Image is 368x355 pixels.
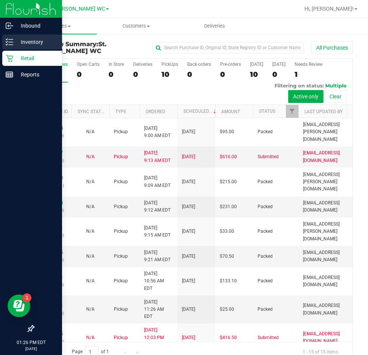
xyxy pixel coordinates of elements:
[13,21,59,30] p: Inbound
[161,62,178,67] div: PickUps
[22,293,31,302] iframe: Resource center unread badge
[144,327,173,349] span: [DATE] 12:03 PM EDT
[86,229,95,234] span: Not Applicable
[183,109,218,114] a: Scheduled
[220,70,241,79] div: 0
[86,228,95,235] button: N/A
[77,70,99,79] div: 0
[144,174,171,189] span: [DATE] 9:09 AM EDT
[152,42,304,53] input: Search Purchase ID, Original ID, State Registry ID or Customer Name...
[175,18,254,34] a: Deliveries
[86,203,95,210] button: N/A
[272,70,286,79] div: 0
[97,18,175,34] a: Customers
[86,204,95,209] span: Not Applicable
[258,253,273,260] span: Packed
[144,224,171,239] span: [DATE] 9:15 AM EDT
[6,22,13,30] inline-svg: Inbound
[325,90,346,103] button: Clear
[86,306,95,313] button: N/A
[258,334,279,341] span: Submitted
[286,105,298,118] a: Filter
[144,149,171,164] span: [DATE] 9:13 AM EDT
[220,334,237,341] span: $416.50
[86,254,95,259] span: Not Applicable
[133,70,152,79] div: 0
[295,70,323,79] div: 1
[220,277,237,285] span: $133.10
[133,62,152,67] div: Deliveries
[86,335,95,340] span: Not Applicable
[194,23,235,30] span: Deliveries
[86,153,95,160] button: N/A
[144,199,171,214] span: [DATE] 9:12 AM EDT
[86,179,95,184] span: Not Applicable
[13,37,59,47] p: Inventory
[114,153,128,160] span: Pickup
[258,306,273,313] span: Packed
[275,83,324,89] span: Filtering on status:
[304,109,343,114] a: Last Updated By
[258,128,273,135] span: Packed
[182,178,195,185] span: [DATE]
[220,153,237,160] span: $616.00
[33,41,140,54] h3: Purchase Summary:
[258,153,279,160] span: Submitted
[114,228,128,235] span: Pickup
[86,129,95,134] span: Not Applicable
[304,6,354,12] span: Hi, [PERSON_NAME]!
[114,128,128,135] span: Pickup
[182,334,195,341] span: [DATE]
[311,41,353,54] button: All Purchases
[182,253,195,260] span: [DATE]
[187,70,211,79] div: 0
[220,178,237,185] span: $215.00
[86,178,95,185] button: N/A
[114,203,128,210] span: Pickup
[146,109,165,114] a: Ordered
[13,70,59,79] p: Reports
[258,178,273,185] span: Packed
[221,109,240,114] a: Amount
[325,83,346,89] span: Multiple
[115,109,126,114] a: Type
[86,334,95,341] button: N/A
[78,109,107,114] a: Sync Status
[114,178,128,185] span: Pickup
[144,125,171,139] span: [DATE] 9:00 AM EDT
[6,54,13,62] inline-svg: Retail
[13,54,59,63] p: Retail
[250,70,263,79] div: 10
[182,306,195,313] span: [DATE]
[220,203,237,210] span: $231.00
[182,228,195,235] span: [DATE]
[182,277,195,285] span: [DATE]
[220,228,234,235] span: $33.00
[114,334,128,341] span: Pickup
[220,128,234,135] span: $95.00
[114,277,128,285] span: Pickup
[187,62,211,67] div: Back-orders
[258,228,273,235] span: Packed
[114,306,128,313] span: Pickup
[6,38,13,46] inline-svg: Inventory
[86,154,95,159] span: Not Applicable
[86,277,95,285] button: N/A
[220,253,234,260] span: $70.50
[114,253,128,260] span: Pickup
[86,253,95,260] button: N/A
[109,70,124,79] div: 0
[144,270,173,292] span: [DATE] 10:56 AM EDT
[86,307,95,312] span: Not Applicable
[250,62,263,67] div: [DATE]
[144,299,173,321] span: [DATE] 11:26 AM EDT
[259,109,275,114] a: Status
[295,62,323,67] div: Needs Review
[6,71,13,78] inline-svg: Reports
[33,40,107,54] span: St. [PERSON_NAME] WC
[182,203,195,210] span: [DATE]
[3,346,59,352] p: [DATE]
[182,128,195,135] span: [DATE]
[97,23,175,30] span: Customers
